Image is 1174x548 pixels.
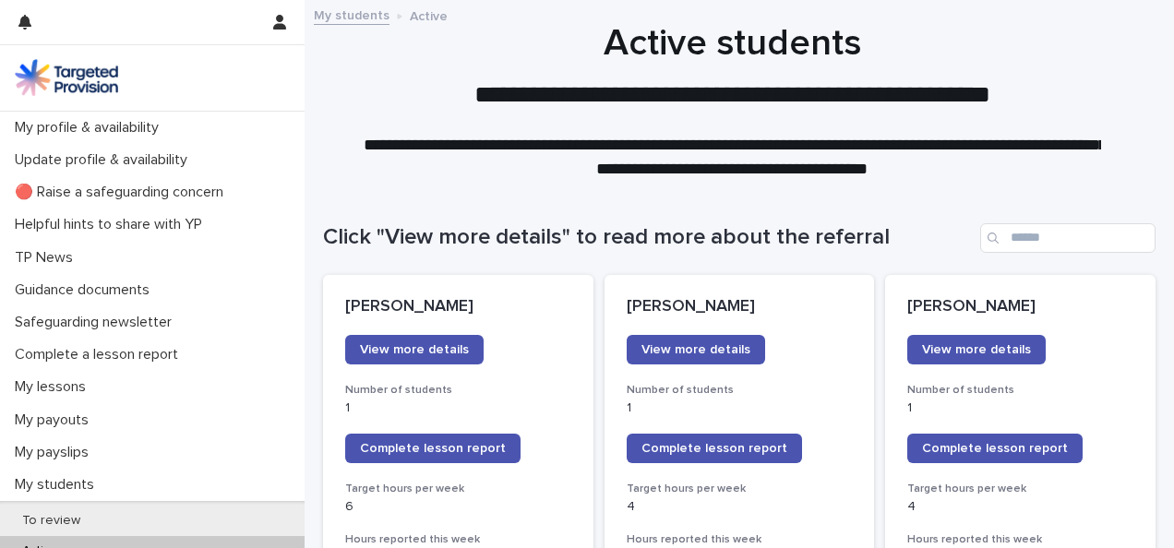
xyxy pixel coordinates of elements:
h1: Active students [323,21,1142,66]
p: My lessons [7,378,101,396]
p: 6 [345,499,571,515]
p: To review [7,513,95,529]
p: Guidance documents [7,281,164,299]
h3: Hours reported this week [345,532,571,547]
span: View more details [641,343,750,356]
span: Complete lesson report [360,442,506,455]
p: Update profile & availability [7,151,202,169]
p: [PERSON_NAME] [627,297,853,317]
p: My payouts [7,411,103,429]
a: My students [314,4,389,25]
a: Complete lesson report [627,434,802,463]
p: 1 [345,400,571,416]
a: Complete lesson report [345,434,521,463]
a: View more details [907,335,1046,364]
h3: Hours reported this week [907,532,1133,547]
img: M5nRWzHhSzIhMunXDL62 [15,59,118,96]
p: My students [7,476,109,494]
p: My payslips [7,444,103,461]
a: Complete lesson report [907,434,1083,463]
p: 4 [627,499,853,515]
h3: Hours reported this week [627,532,853,547]
p: Active [410,5,448,25]
h3: Target hours per week [345,482,571,496]
p: [PERSON_NAME] [345,297,571,317]
span: View more details [922,343,1031,356]
p: 1 [907,400,1133,416]
p: 🔴 Raise a safeguarding concern [7,184,238,201]
h1: Click "View more details" to read more about the referral [323,224,973,251]
a: View more details [345,335,484,364]
p: My profile & availability [7,119,174,137]
p: [PERSON_NAME] [907,297,1133,317]
h3: Target hours per week [907,482,1133,496]
span: View more details [360,343,469,356]
input: Search [980,223,1156,253]
p: Complete a lesson report [7,346,193,363]
h3: Number of students [345,383,571,398]
a: View more details [627,335,765,364]
p: 4 [907,499,1133,515]
h3: Number of students [627,383,853,398]
span: Complete lesson report [641,442,787,455]
p: 1 [627,400,853,416]
p: Safeguarding newsletter [7,314,186,331]
p: Helpful hints to share with YP [7,216,217,233]
span: Complete lesson report [922,442,1068,455]
p: TP News [7,249,88,267]
h3: Number of students [907,383,1133,398]
h3: Target hours per week [627,482,853,496]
